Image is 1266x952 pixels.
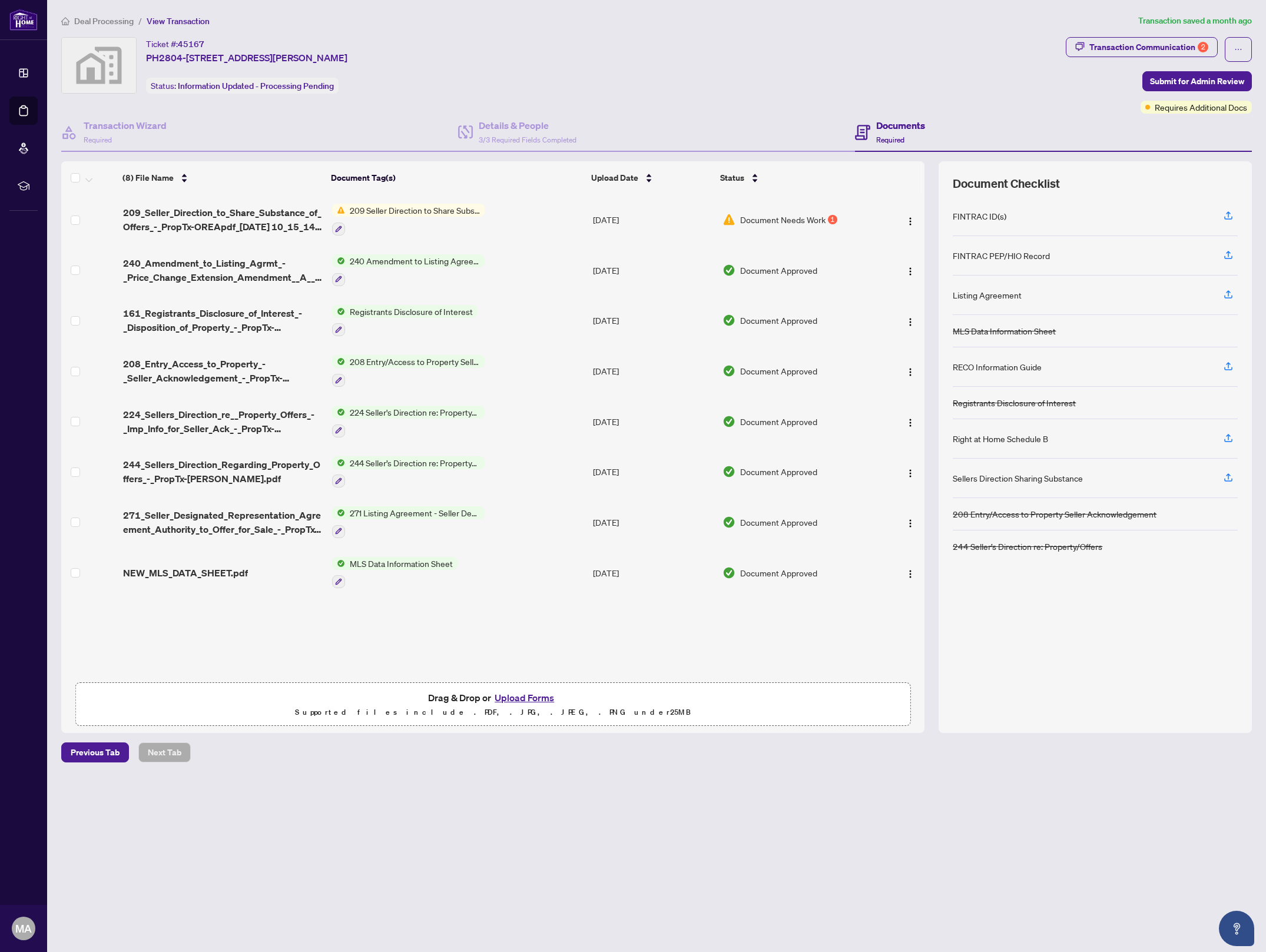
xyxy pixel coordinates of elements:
[715,161,876,194] th: Status
[723,364,735,377] img: Document Status
[723,516,735,529] img: Document Status
[332,406,345,419] img: Status Icon
[83,705,903,719] p: Supported files include .PDF, .JPG, .JPEG, .PNG under 25 MB
[588,194,717,245] td: [DATE]
[740,516,817,529] span: Document Approved
[906,317,915,327] img: Logo
[84,118,167,132] h4: Transaction Wizard
[953,472,1083,485] div: Sellers Direction Sharing Substance
[123,256,323,284] span: 240_Amendment_to_Listing_Agrmt_-_Price_Change_Extension_Amendment__A__-_PropTx-[PERSON_NAME].pdf
[588,497,717,548] td: [DATE]
[345,456,485,469] span: 244 Seller’s Direction re: Property/Offers
[1142,71,1252,91] button: Submit for Admin Review
[591,171,638,184] span: Upload Date
[588,396,717,447] td: [DATE]
[740,364,817,377] span: Document Approved
[586,161,715,194] th: Upload Date
[332,557,345,570] img: Status Icon
[178,39,204,49] span: 45167
[901,361,920,380] button: Logo
[332,305,345,318] img: Status Icon
[953,360,1042,373] div: RECO Information Guide
[723,566,735,579] img: Document Status
[62,38,136,93] img: svg%3e
[178,81,334,91] span: Information Updated - Processing Pending
[332,506,485,538] button: Status Icon271 Listing Agreement - Seller Designated Representation Agreement Authority to Offer ...
[953,540,1102,553] div: 244 Seller’s Direction re: Property/Offers
[1138,14,1252,28] article: Transaction saved a month ago
[588,447,717,497] td: [DATE]
[1198,42,1208,52] div: 2
[332,305,478,337] button: Status IconRegistrants Disclosure of Interest
[138,14,142,28] li: /
[123,205,323,234] span: 209_Seller_Direction_to_Share_Substance_of_Offers_-_PropTx-OREApdf_[DATE] 10_15_14 - Updated.pdf
[901,210,920,229] button: Logo
[76,683,910,727] span: Drag & Drop orUpload FormsSupported files include .PDF, .JPG, .JPEG, .PNG under25MB
[953,288,1022,301] div: Listing Agreement
[332,406,485,437] button: Status Icon224 Seller's Direction re: Property/Offers - Important Information for Seller Acknowle...
[146,51,347,65] span: PH2804-[STREET_ADDRESS][PERSON_NAME]
[479,135,576,144] span: 3/3 Required Fields Completed
[901,563,920,582] button: Logo
[588,346,717,396] td: [DATE]
[9,9,38,31] img: logo
[491,690,558,705] button: Upload Forms
[147,16,210,26] span: View Transaction
[332,204,485,235] button: Status Icon209 Seller Direction to Share Substance of Offers
[1066,37,1218,57] button: Transaction Communication2
[61,17,69,25] span: home
[332,456,485,488] button: Status Icon244 Seller’s Direction re: Property/Offers
[740,415,817,428] span: Document Approved
[123,457,323,486] span: 244_Sellers_Direction_Regarding_Property_Offers_-_PropTx-[PERSON_NAME].pdf
[906,367,915,377] img: Logo
[588,548,717,598] td: [DATE]
[740,314,817,327] span: Document Approved
[345,557,458,570] span: MLS Data Information Sheet
[123,407,323,436] span: 224_Sellers_Direction_re__Property_Offers_-_Imp_Info_for_Seller_Ack_-_PropTx-[PERSON_NAME].pdf
[828,215,837,224] div: 1
[740,213,826,226] span: Document Needs Work
[906,217,915,226] img: Logo
[345,305,478,318] span: Registrants Disclosure of Interest
[479,118,576,132] h4: Details & People
[740,566,817,579] span: Document Approved
[1155,101,1247,114] span: Requires Additional Docs
[118,161,326,194] th: (8) File Name
[345,406,485,419] span: 224 Seller's Direction re: Property/Offers - Important Information for Seller Acknowledgement
[345,355,485,368] span: 208 Entry/Access to Property Seller Acknowledgement
[901,261,920,280] button: Logo
[588,245,717,296] td: [DATE]
[332,456,345,469] img: Status Icon
[906,418,915,427] img: Logo
[74,16,134,26] span: Deal Processing
[906,569,915,579] img: Logo
[740,465,817,478] span: Document Approved
[876,135,904,144] span: Required
[122,171,174,184] span: (8) File Name
[876,118,925,132] h4: Documents
[345,254,485,267] span: 240 Amendment to Listing Agreement - Authority to Offer for Sale Price Change/Extension/Amendment(s)
[901,311,920,330] button: Logo
[723,264,735,277] img: Document Status
[332,506,345,519] img: Status Icon
[332,254,345,267] img: Status Icon
[953,432,1048,445] div: Right at Home Schedule B
[15,920,32,937] span: MA
[428,690,558,705] span: Drag & Drop or
[953,210,1006,223] div: FINTRAC ID(s)
[723,465,735,478] img: Document Status
[345,204,485,217] span: 209 Seller Direction to Share Substance of Offers
[901,513,920,532] button: Logo
[123,508,323,536] span: 271_Seller_Designated_Representation_Agreement_Authority_to_Offer_for_Sale_-_PropTx-[PERSON_NAME]...
[332,254,485,286] button: Status Icon240 Amendment to Listing Agreement - Authority to Offer for Sale Price Change/Extensio...
[332,204,345,217] img: Status Icon
[953,324,1056,337] div: MLS Data Information Sheet
[953,175,1060,192] span: Document Checklist
[71,743,120,762] span: Previous Tab
[1234,45,1242,54] span: ellipsis
[326,161,586,194] th: Document Tag(s)
[723,213,735,226] img: Document Status
[1089,38,1208,57] div: Transaction Communication
[123,306,323,334] span: 161_Registrants_Disclosure_of_Interest_-_Disposition_of_Property_-_PropTx-[PERSON_NAME] 36 EXECUT...
[61,742,129,762] button: Previous Tab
